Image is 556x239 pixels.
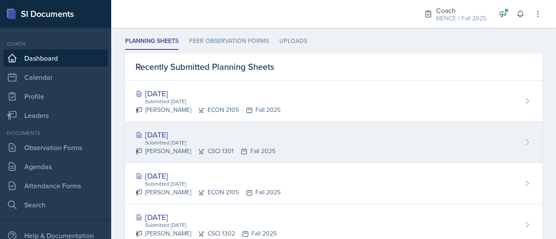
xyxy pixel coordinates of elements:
a: Profile [3,88,108,105]
div: Submitted [DATE] [144,98,281,105]
div: Submitted [DATE] [144,139,275,147]
div: [DATE] [136,88,281,99]
div: [DATE] [136,211,277,223]
a: Observation Forms [3,139,108,156]
div: Submitted [DATE] [144,180,281,188]
div: [DATE] [136,170,281,182]
div: Submitted [DATE] [144,221,277,229]
div: [PERSON_NAME] ECON 2105 Fall 2025 [136,188,281,197]
div: [PERSON_NAME] CSCI 1302 Fall 2025 [136,229,277,238]
div: Coach [3,40,108,48]
div: Recently Submitted Planning Sheets [125,53,542,81]
div: [DATE] [136,129,275,141]
div: Documents [3,129,108,137]
div: [PERSON_NAME] CSCI 1301 Fall 2025 [136,147,275,156]
li: Uploads [279,33,307,50]
div: Coach [436,5,486,16]
a: [DATE] Submitted [DATE] [PERSON_NAME]ECON 2105Fall 2025 [125,81,542,122]
a: Leaders [3,107,108,124]
a: Agendas [3,158,108,175]
a: Search [3,196,108,213]
a: Attendance Forms [3,177,108,194]
li: Peer Observation Forms [189,33,269,50]
a: [DATE] Submitted [DATE] [PERSON_NAME]CSCI 1301Fall 2025 [125,122,542,163]
div: [PERSON_NAME] ECON 2105 Fall 2025 [136,105,281,115]
div: MENCE / Fall 2025 [436,14,486,23]
a: Calendar [3,69,108,86]
li: Planning Sheets [125,33,179,50]
a: Dashboard [3,49,108,67]
a: [DATE] Submitted [DATE] [PERSON_NAME]ECON 2105Fall 2025 [125,163,542,204]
